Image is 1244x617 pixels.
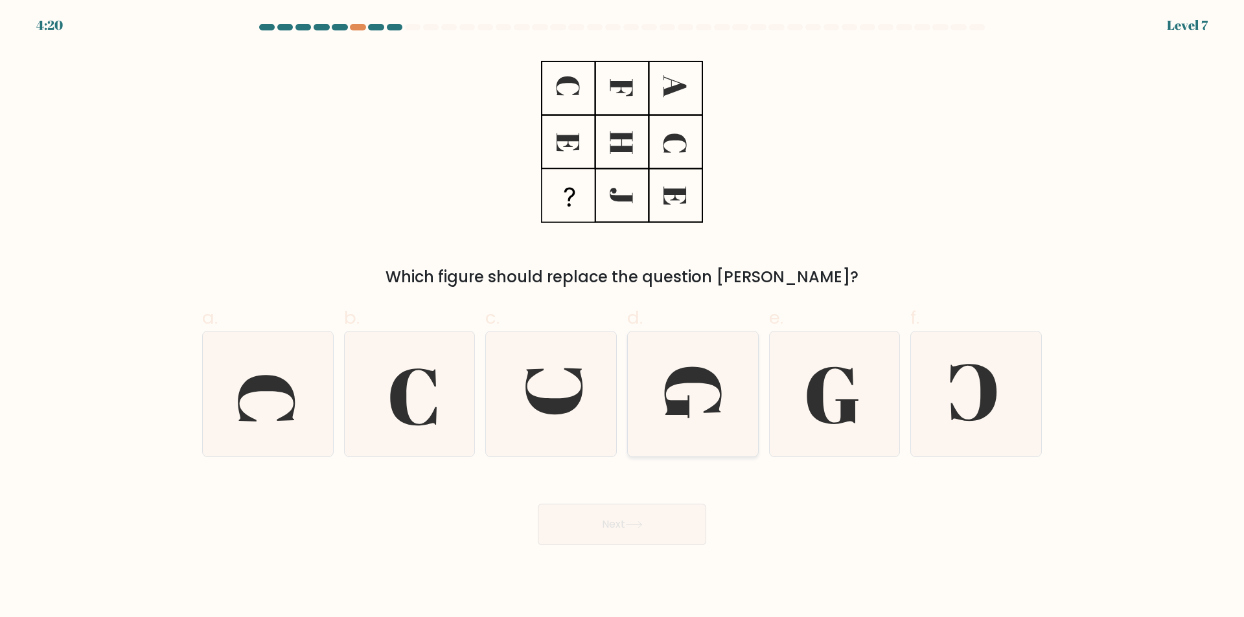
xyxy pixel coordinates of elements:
[1167,16,1208,35] div: Level 7
[202,305,218,330] span: a.
[344,305,360,330] span: b.
[769,305,783,330] span: e.
[210,265,1034,289] div: Which figure should replace the question [PERSON_NAME]?
[36,16,63,35] div: 4:20
[910,305,919,330] span: f.
[485,305,500,330] span: c.
[627,305,643,330] span: d.
[538,504,706,545] button: Next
